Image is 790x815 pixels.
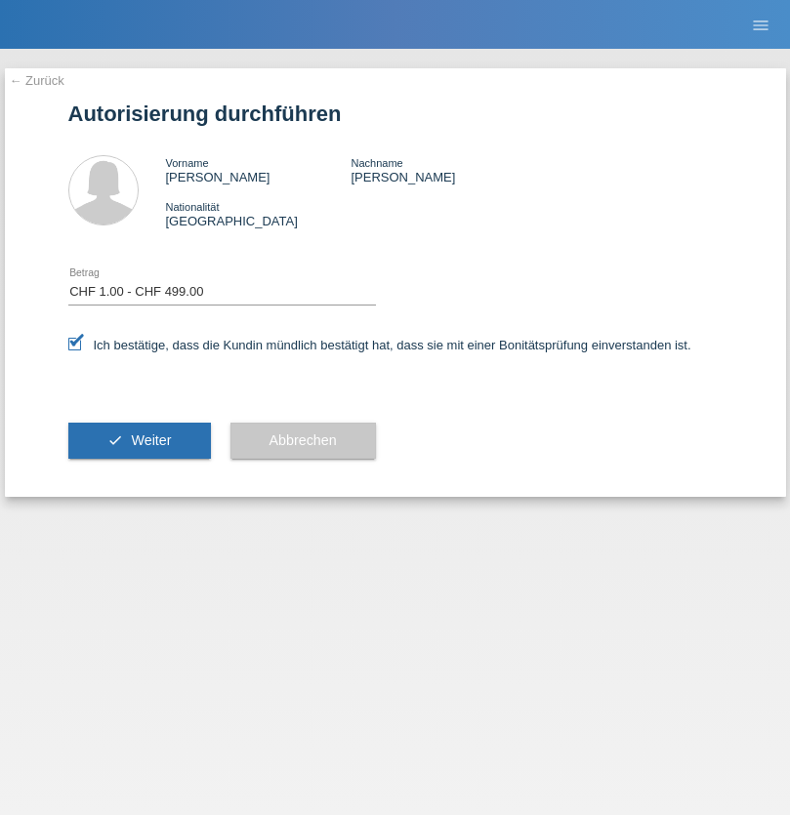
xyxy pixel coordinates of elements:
[751,16,770,35] i: menu
[166,155,352,184] div: [PERSON_NAME]
[166,201,220,213] span: Nationalität
[270,432,337,448] span: Abbrechen
[131,432,171,448] span: Weiter
[166,157,209,169] span: Vorname
[351,157,402,169] span: Nachname
[107,432,123,448] i: check
[68,102,723,126] h1: Autorisierung durchführen
[351,155,536,184] div: [PERSON_NAME]
[68,423,211,460] button: check Weiter
[10,73,64,88] a: ← Zurück
[166,199,352,228] div: [GEOGRAPHIC_DATA]
[741,19,780,30] a: menu
[230,423,376,460] button: Abbrechen
[68,338,691,352] label: Ich bestätige, dass die Kundin mündlich bestätigt hat, dass sie mit einer Bonitätsprüfung einvers...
